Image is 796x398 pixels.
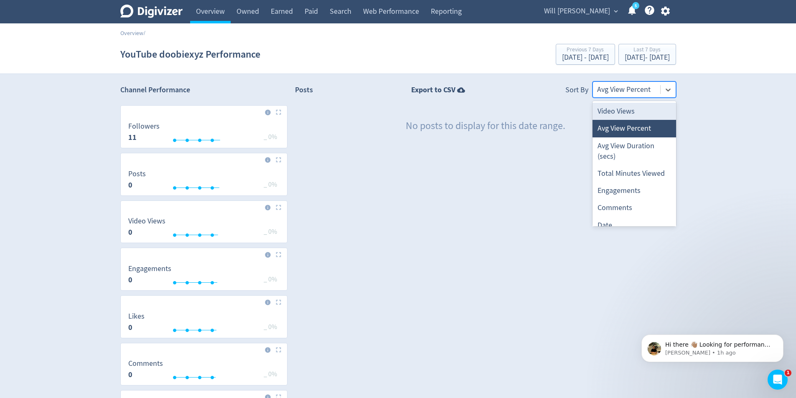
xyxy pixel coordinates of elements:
[593,120,676,137] div: Avg View Percent
[632,2,639,9] a: 5
[406,119,565,133] p: No posts to display for this date range.
[276,299,281,305] img: Placeholder
[124,265,284,287] svg: Engagements 0
[612,8,620,15] span: expand_more
[128,227,132,237] strong: 0
[593,165,676,182] div: Total Minutes Viewed
[124,312,284,335] svg: Likes 0
[120,41,260,68] h1: YouTube doobiexyz Performance
[124,122,284,144] svg: Followers 11
[264,323,277,331] span: _ 0%
[544,5,610,18] span: Will [PERSON_NAME]
[785,370,791,376] span: 1
[625,54,670,61] div: [DATE] - [DATE]
[541,5,620,18] button: Will [PERSON_NAME]
[565,85,588,98] div: Sort By
[411,85,455,95] strong: Export to CSV
[128,216,165,226] dt: Video Views
[593,137,676,165] div: Avg View Duration (secs)
[562,47,609,54] div: Previous 7 Days
[276,109,281,115] img: Placeholder
[634,3,636,9] text: 5
[143,29,145,37] span: /
[128,359,163,368] dt: Comments
[124,170,284,192] svg: Posts 0
[128,370,132,380] strong: 0
[562,54,609,61] div: [DATE] - [DATE]
[128,122,160,131] dt: Followers
[128,275,132,285] strong: 0
[593,217,676,234] div: Date
[593,199,676,216] div: Comments
[768,370,788,390] iframe: Intercom live chat
[128,180,132,190] strong: 0
[618,44,676,65] button: Last 7 Days[DATE]- [DATE]
[276,205,281,210] img: Placeholder
[128,264,171,274] dt: Engagements
[276,157,281,162] img: Placeholder
[124,217,284,239] svg: Video Views 0
[120,85,287,95] h2: Channel Performance
[276,252,281,257] img: Placeholder
[264,180,277,189] span: _ 0%
[556,44,615,65] button: Previous 7 Days[DATE] - [DATE]
[264,370,277,378] span: _ 0%
[124,360,284,382] svg: Comments 0
[625,47,670,54] div: Last 7 Days
[295,85,313,98] h2: Posts
[128,169,146,179] dt: Posts
[593,182,676,199] div: Engagements
[264,133,277,141] span: _ 0%
[120,29,143,37] a: Overview
[264,275,277,284] span: _ 0%
[593,103,676,120] div: Video Views
[128,312,145,321] dt: Likes
[128,322,132,332] strong: 0
[264,228,277,236] span: _ 0%
[128,132,137,142] strong: 11
[276,347,281,352] img: Placeholder
[629,317,796,375] iframe: Intercom notifications message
